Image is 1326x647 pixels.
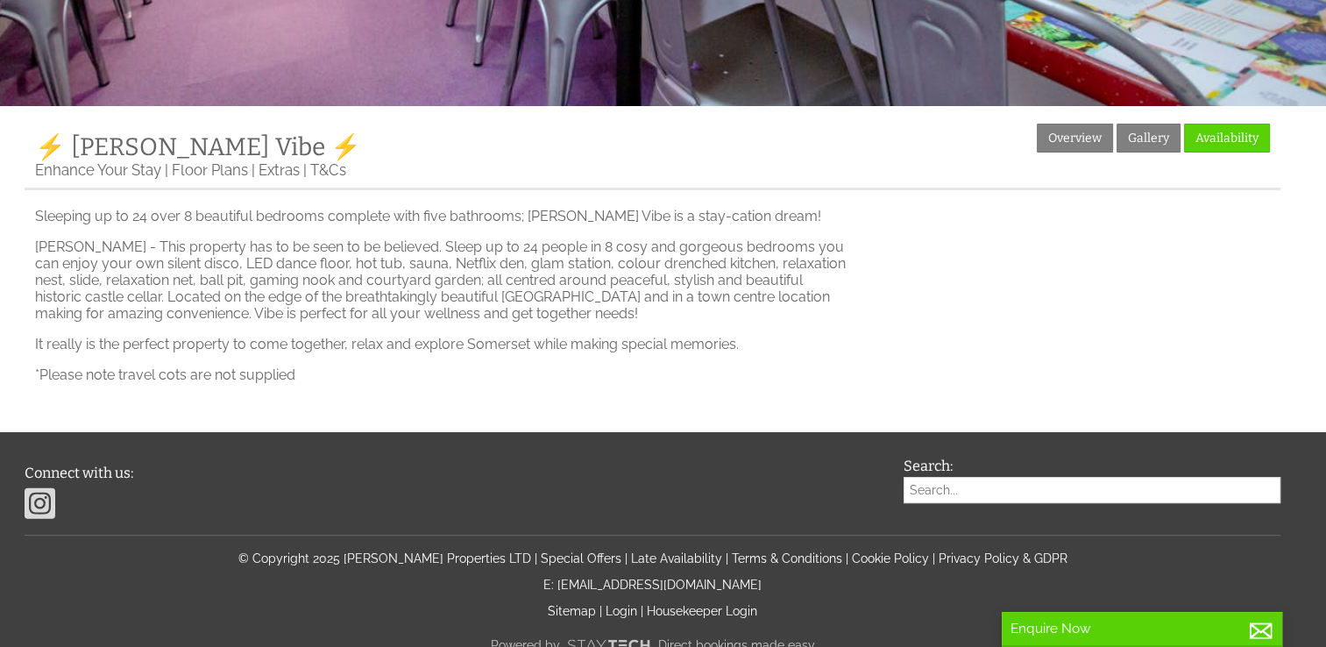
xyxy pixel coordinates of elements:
a: Late Availability [631,551,722,565]
a: Sitemap [548,604,596,618]
span: | [625,551,628,565]
a: Housekeeper Login [647,604,757,618]
span: | [932,551,935,565]
p: *Please note travel cots are not supplied [35,366,851,383]
h3: Connect with us: [25,465,878,481]
span: | [641,604,643,618]
span: | [726,551,728,565]
a: Cookie Policy [852,551,929,565]
p: Enquire Now [1010,621,1273,636]
span: | [599,604,602,618]
img: Instagram [25,486,55,521]
a: Floor Plans [172,161,248,179]
a: Overview [1037,124,1113,153]
span: | [846,551,848,565]
a: Gallery [1117,124,1181,153]
a: Special Offers [541,551,621,565]
h3: Search: [904,458,1280,474]
a: ⚡️ [PERSON_NAME] Vibe ⚡️ [35,132,361,161]
p: Sleeping up to 24 over 8 beautiful bedrooms complete with five bathrooms; [PERSON_NAME] Vibe is a... [35,208,851,224]
span: | [535,551,537,565]
input: Search... [904,477,1280,503]
p: It really is the perfect property to come together, relax and explore Somerset while making speci... [35,336,851,352]
a: T&Cs [310,161,346,179]
a: Availability [1184,124,1270,153]
a: Login [606,604,637,618]
a: Extras [259,161,300,179]
a: Privacy Policy & GDPR [939,551,1067,565]
a: E: [EMAIL_ADDRESS][DOMAIN_NAME] [543,578,762,592]
a: © Copyright 2025 [PERSON_NAME] Properties LTD [238,551,531,565]
a: Enhance Your Stay [35,161,161,179]
a: Terms & Conditions [732,551,842,565]
p: [PERSON_NAME] - This property has to be seen to be believed. Sleep up to 24 people in 8 cosy and ... [35,238,851,322]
